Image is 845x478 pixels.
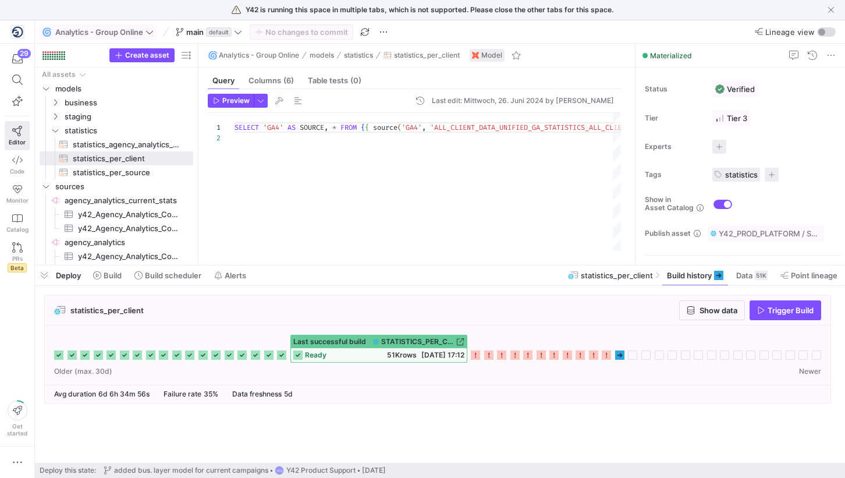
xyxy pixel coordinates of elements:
[432,97,614,105] div: Last edit: Mittwoch, 26. Juni 2024 by [PERSON_NAME]
[645,171,703,179] span: Tags
[324,123,328,132] span: ,
[173,24,245,40] button: maindefault
[104,271,122,280] span: Build
[394,51,460,59] span: statistics_per_client
[40,123,193,137] div: Press SPACE to select this row.
[145,271,201,280] span: Build scheduler
[219,51,299,59] span: Analytics - Group Online
[208,133,221,143] div: 2
[362,466,386,475] span: [DATE]
[430,123,634,132] span: 'ALL_CLIENT_DATA_UNIFIED_GA_STATISTICS_ALL_CLIENTS
[12,255,23,262] span: PRs
[715,114,747,123] span: Tier 3
[662,265,729,285] button: Build history
[5,179,30,208] a: Monitor
[40,193,193,207] a: agency_analytics_current_stats​​​​​​​​
[5,22,30,42] a: https://storage.googleapis.com/y42-prod-data-exchange/images/yakPloC5i6AioCi4fIczWrDfRkcT4LKn1FCT...
[98,390,150,398] span: 6d 6h 34m 56s
[715,84,755,94] span: Verified
[55,180,191,193] span: sources
[731,265,773,285] button: Data51K
[700,306,737,315] span: Show data
[73,152,180,165] span: statistics_per_client​​​​​​​​​​
[667,271,712,280] span: Build history
[791,271,837,280] span: Point lineage
[208,94,254,108] button: Preview
[275,466,284,475] div: YPS
[10,168,24,175] span: Code
[645,85,703,93] span: Status
[799,367,821,376] span: Newer
[205,48,302,62] button: 🌀Analytics - Group Online
[186,27,204,37] span: main
[40,207,193,221] div: Press SPACE to select this row.
[307,48,337,62] button: models
[381,338,454,346] span: STATISTICS_PER_CLIENT
[78,222,180,235] span: y42_Agency_Analytics_Connect_main_keyword​​​​​​​​​
[645,143,703,151] span: Experts
[775,265,843,285] button: Point lineage
[768,306,814,315] span: Trigger Build
[5,396,30,441] button: Getstarted
[248,77,294,84] span: Columns
[40,221,193,235] a: y42_Agency_Analytics_Connect_main_keyword​​​​​​​​​
[6,197,29,204] span: Monitor
[290,335,467,363] button: Last successful buildSTATISTICS_PER_CLIENTready51Krows[DATE] 17:12
[6,226,29,233] span: Catalog
[235,123,259,132] span: SELECT
[40,221,193,235] div: Press SPACE to select this row.
[286,466,356,475] span: Y42 Product Support
[73,166,180,179] span: statistics_per_source​​​​​​​​​​
[645,229,691,238] span: Publish asset
[40,151,193,165] div: Press SPACE to select this row.
[5,150,30,179] a: Code
[101,463,389,478] button: added bus. layer model for current campaignsYPSY42 Product Support[DATE]
[5,121,30,150] a: Editor
[40,137,193,151] a: statistics_agency_analytics_current_stats​​​​​​​​​​
[300,123,324,132] span: SOURCE
[8,263,27,272] span: Beta
[65,236,191,249] span: agency_analytics​​​​​​​​
[40,68,193,82] div: Press SPACE to select this row.
[373,338,464,346] a: STATISTICS_PER_CLIENT
[365,123,369,132] span: {
[56,271,81,280] span: Deploy
[129,265,207,285] button: Build scheduler
[715,84,725,94] img: Verified
[350,77,361,84] span: (0)
[40,179,193,193] div: Press SPACE to select this row.
[40,24,157,40] button: 🌀Analytics - Group Online
[40,235,193,249] div: Press SPACE to select this row.
[206,27,232,37] span: default
[208,122,221,133] div: 1
[755,271,768,280] div: 51K
[65,110,191,123] span: staging
[750,300,821,320] button: Trigger Build
[12,26,23,38] img: https://storage.googleapis.com/y42-prod-data-exchange/images/yakPloC5i6AioCi4fIczWrDfRkcT4LKn1FCT...
[164,390,201,398] span: Failure rate
[125,51,169,59] span: Create asset
[246,6,613,14] span: Y42 is running this space in multiple tabs, which is not supported. Please close the other tabs f...
[263,123,283,132] span: 'GA4'
[40,165,193,179] div: Press SPACE to select this row.
[287,123,296,132] span: AS
[109,48,175,62] button: Create asset
[373,123,397,132] span: source
[712,111,750,126] button: Tier 3 - RegularTier 3
[719,229,821,238] span: Y42_PROD_PLATFORM / STATISTICS / STATISTICS_PER_CLIENT
[283,77,294,84] span: (6)
[5,238,30,277] a: PRsBeta
[402,123,422,132] span: 'GA4'
[5,48,30,69] button: 29
[209,265,251,285] button: Alerts
[40,95,193,109] div: Press SPACE to select this row.
[65,96,191,109] span: business
[208,51,216,59] span: 🌀
[5,208,30,238] a: Catalog
[650,51,692,60] span: Materialized
[645,196,694,212] span: Show in Asset Catalog
[73,138,180,151] span: statistics_agency_analytics_current_stats​​​​​​​​​​
[114,466,268,475] span: added bus. layer model for current campaigns
[481,51,502,59] span: Model
[40,207,193,221] a: y42_Agency_Analytics_Connect_main_campaign​​​​​​​​​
